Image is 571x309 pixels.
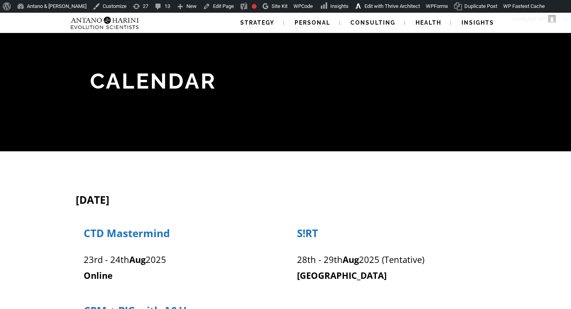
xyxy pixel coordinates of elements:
[509,13,559,25] a: Howdy,
[84,226,170,240] span: CTD Mastermind
[297,269,387,281] strong: [GEOGRAPHIC_DATA]
[297,252,488,283] p: 28th - 29th 2025 (Tentative)
[343,253,359,265] strong: Aug
[76,193,109,207] span: [DATE]
[406,13,451,33] a: Health
[341,13,405,33] a: Consulting
[330,3,349,9] span: Insights
[416,19,441,26] span: Health
[231,13,284,33] a: Strategy
[452,13,504,33] a: Insights
[528,16,546,22] span: Asif MD
[84,252,274,268] p: 23rd - 24th 2025
[129,253,146,265] strong: Aug
[272,3,287,9] span: Site Kit
[252,4,257,9] div: Focus keyphrase not set
[285,13,340,33] a: Personal
[90,68,217,94] span: Calendar
[84,269,113,281] strong: Online
[297,226,318,240] span: S!RT
[462,19,494,26] span: Insights
[351,19,395,26] span: Consulting
[295,19,330,26] span: Personal
[240,19,274,26] span: Strategy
